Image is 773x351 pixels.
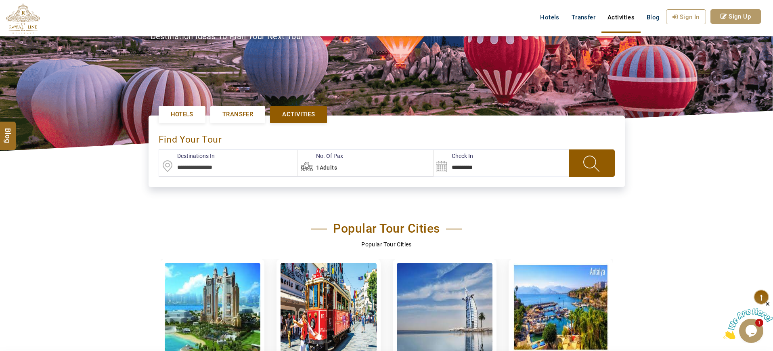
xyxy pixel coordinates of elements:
[316,164,337,171] span: 1Adults
[270,106,327,123] a: Activities
[6,3,40,34] img: The Royal Line Holidays
[298,152,343,160] label: No. Of Pax
[159,152,215,160] label: Destinations In
[171,110,193,119] span: Hotels
[222,110,253,119] span: Transfer
[601,9,641,25] a: Activities
[161,240,613,249] p: Popular Tour Cities
[666,9,706,24] a: Sign In
[210,106,265,123] a: Transfer
[434,152,473,160] label: Check In
[641,9,666,25] a: Blog
[159,106,205,123] a: Hotels
[3,128,13,135] span: Blog
[159,126,615,149] div: find your Tour
[710,9,761,24] a: Sign Up
[282,110,315,119] span: Activities
[311,221,462,236] h2: Popular Tour Cities
[534,9,565,25] a: Hotels
[723,301,773,339] iframe: chat widget
[647,14,660,21] span: Blog
[566,9,601,25] a: Transfer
